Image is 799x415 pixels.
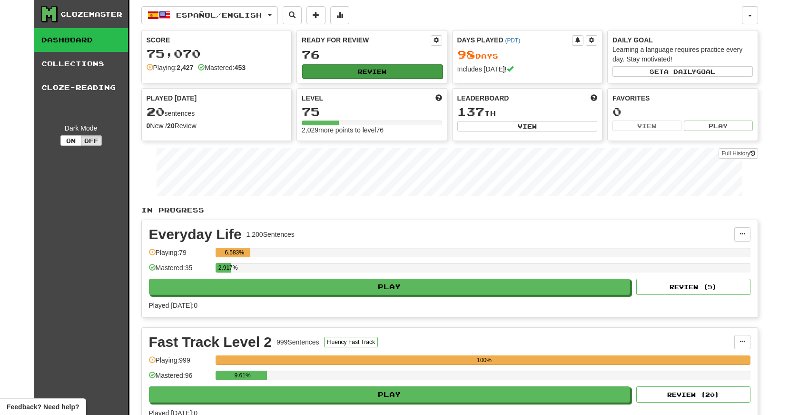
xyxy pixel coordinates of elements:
[457,48,475,61] span: 98
[612,45,753,64] div: Learning a language requires practice every day. Stay motivated!
[457,35,572,45] div: Days Played
[41,123,121,133] div: Dark Mode
[149,279,631,295] button: Play
[60,135,81,146] button: On
[141,6,278,24] button: Español/English
[167,122,175,130] strong: 20
[457,106,598,118] div: th
[60,10,122,19] div: Clozemaster
[218,371,267,380] div: 9.61%
[591,93,597,103] span: This week in points, UTC
[177,64,193,71] strong: 2,427
[147,122,150,130] strong: 0
[457,121,598,132] button: View
[719,148,758,159] a: Full History
[306,6,326,24] button: Add sentence to collection
[149,263,211,279] div: Mastered: 35
[147,93,197,103] span: Played [DATE]
[302,64,443,79] button: Review
[149,248,211,263] div: Playing: 79
[612,106,753,118] div: 0
[302,106,442,118] div: 75
[149,335,272,349] div: Fast Track Level 2
[330,6,349,24] button: More stats
[149,371,211,386] div: Mastered: 96
[176,11,262,19] span: Español / English
[218,355,750,365] div: 100%
[147,48,287,60] div: 75,070
[612,66,753,77] button: Seta dailygoal
[147,63,194,72] div: Playing:
[149,355,211,371] div: Playing: 999
[147,106,287,118] div: sentences
[636,279,750,295] button: Review (5)
[435,93,442,103] span: Score more points to level up
[149,302,197,309] span: Played [DATE]: 0
[235,64,246,71] strong: 453
[218,248,251,257] div: 6.583%
[141,205,758,215] p: In Progress
[302,125,442,135] div: 2,029 more points to level 76
[457,64,598,74] div: Includes [DATE]!
[81,135,102,146] button: Off
[636,386,750,403] button: Review (20)
[302,93,323,103] span: Level
[664,68,696,75] span: a daily
[34,28,128,52] a: Dashboard
[276,337,319,347] div: 999 Sentences
[612,121,681,131] button: View
[457,93,509,103] span: Leaderboard
[34,52,128,76] a: Collections
[147,121,287,131] div: New / Review
[457,105,484,118] span: 137
[612,93,753,103] div: Favorites
[302,35,431,45] div: Ready for Review
[324,337,378,347] button: Fluency Fast Track
[612,35,753,45] div: Daily Goal
[149,386,631,403] button: Play
[283,6,302,24] button: Search sentences
[684,121,753,131] button: Play
[198,63,246,72] div: Mastered:
[247,230,295,239] div: 1,200 Sentences
[457,49,598,61] div: Day s
[7,402,79,412] span: Open feedback widget
[34,76,128,100] a: Cloze-Reading
[302,49,442,61] div: 76
[149,227,242,242] div: Everyday Life
[218,263,231,273] div: 2.917%
[147,35,287,45] div: Score
[505,37,520,44] a: (PDT)
[147,105,165,118] span: 20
